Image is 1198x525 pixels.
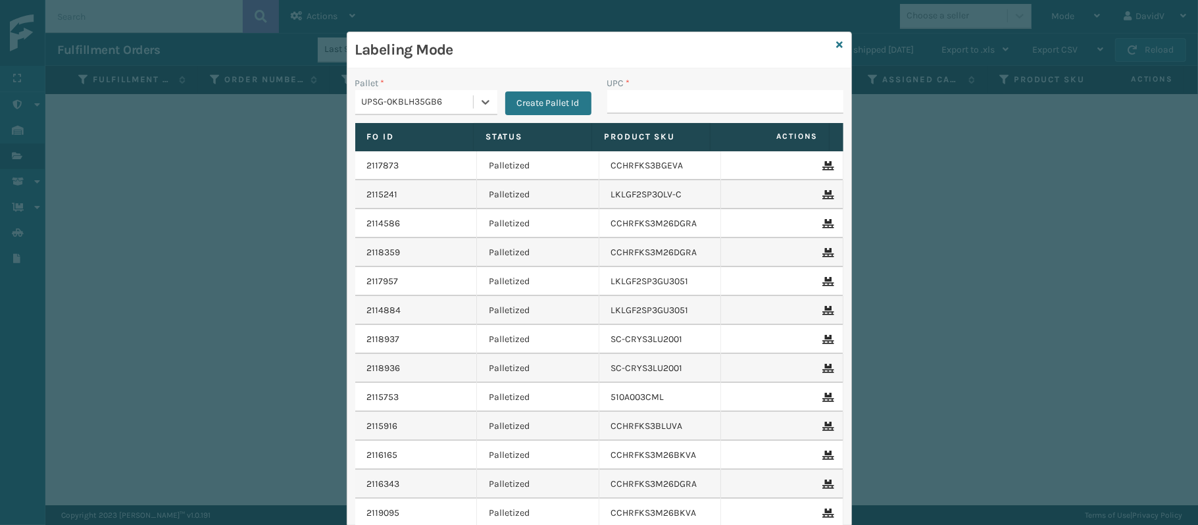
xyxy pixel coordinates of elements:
i: Remove From Pallet [823,480,831,489]
td: Palletized [477,441,599,470]
label: Product SKU [604,131,698,143]
td: Palletized [477,354,599,383]
td: CCHRFKS3M26DGRA [599,470,722,499]
a: 2116165 [367,449,398,462]
td: Palletized [477,151,599,180]
td: Palletized [477,209,599,238]
i: Remove From Pallet [823,248,831,257]
i: Remove From Pallet [823,219,831,228]
i: Remove From Pallet [823,422,831,431]
td: Palletized [477,267,599,296]
i: Remove From Pallet [823,509,831,518]
td: LKLGF2SP3OLV-C [599,180,722,209]
td: CCHRFKS3M26DGRA [599,238,722,267]
i: Remove From Pallet [823,161,831,170]
a: 2117957 [367,275,399,288]
td: LKLGF2SP3GU3051 [599,296,722,325]
td: Palletized [477,296,599,325]
td: SC-CRYS3LU2001 [599,325,722,354]
a: 2118359 [367,246,401,259]
div: UPSG-0KBLH35GB6 [362,95,474,109]
td: Palletized [477,470,599,499]
label: Status [486,131,580,143]
button: Create Pallet Id [505,91,591,115]
td: 510A003CML [599,383,722,412]
td: Palletized [477,238,599,267]
i: Remove From Pallet [823,306,831,315]
span: Actions [714,126,826,147]
a: 2118936 [367,362,401,375]
a: 2119095 [367,507,400,520]
td: SC-CRYS3LU2001 [599,354,722,383]
td: Palletized [477,412,599,441]
a: 2114586 [367,217,401,230]
td: CCHRFKS3M26DGRA [599,209,722,238]
td: Palletized [477,325,599,354]
a: 2114884 [367,304,401,317]
i: Remove From Pallet [823,335,831,344]
label: UPC [607,76,630,90]
td: CCHRFKS3BLUVA [599,412,722,441]
td: CCHRFKS3M26BKVA [599,441,722,470]
h3: Labeling Mode [355,40,832,60]
td: Palletized [477,383,599,412]
td: LKLGF2SP3GU3051 [599,267,722,296]
i: Remove From Pallet [823,393,831,402]
a: 2118937 [367,333,400,346]
a: 2117873 [367,159,399,172]
a: 2115241 [367,188,398,201]
td: Palletized [477,180,599,209]
a: 2116343 [367,478,400,491]
a: 2115916 [367,420,398,433]
i: Remove From Pallet [823,451,831,460]
label: Fo Id [367,131,461,143]
label: Pallet [355,76,385,90]
i: Remove From Pallet [823,364,831,373]
i: Remove From Pallet [823,277,831,286]
a: 2115753 [367,391,399,404]
i: Remove From Pallet [823,190,831,199]
td: CCHRFKS3BGEVA [599,151,722,180]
